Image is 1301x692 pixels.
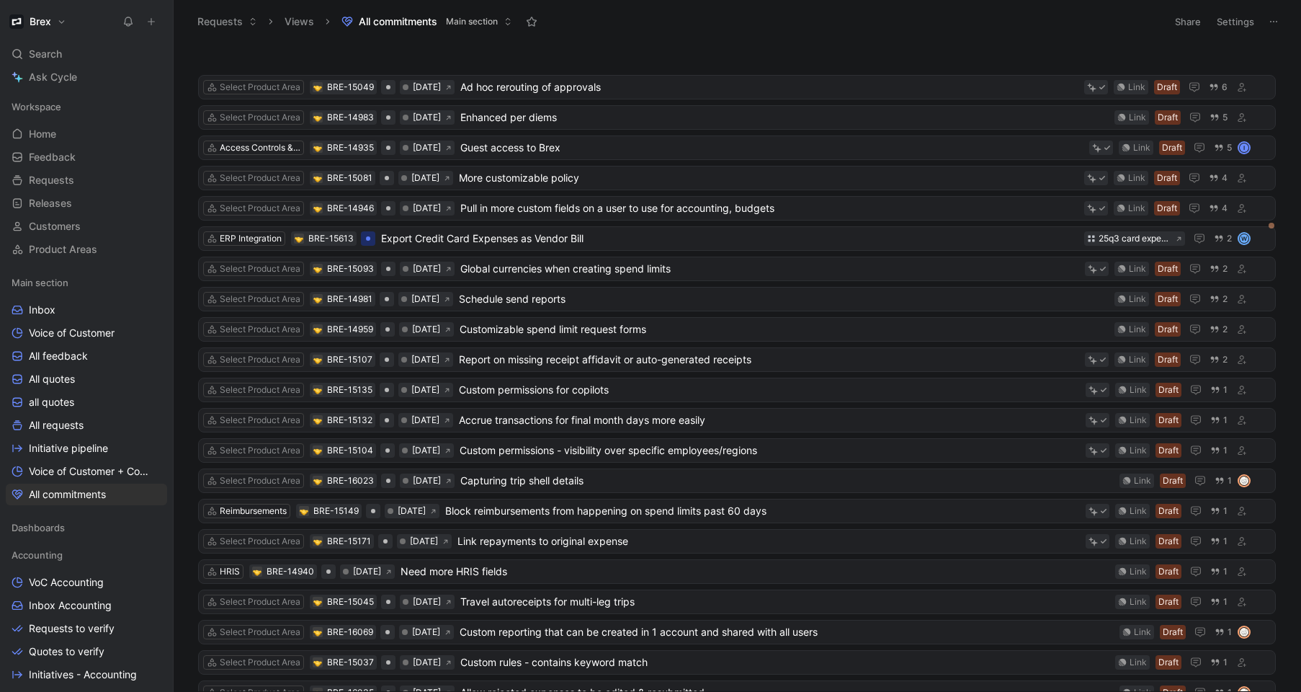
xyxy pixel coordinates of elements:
[1158,262,1178,276] div: Draft
[1168,12,1207,32] button: Share
[1222,113,1228,122] span: 5
[401,563,1109,580] span: Need more HRIS fields
[413,595,441,609] div: [DATE]
[295,235,303,244] img: 🤝
[459,169,1078,187] span: More customizable policy
[1130,534,1147,549] div: Link
[29,219,81,234] span: Customers
[327,262,374,276] div: BRE-15093
[313,296,322,304] img: 🤝
[6,544,167,566] div: Accounting
[327,110,374,125] div: BRE-14983
[198,620,1276,644] a: Select Product Area🤝BRE-16069[DATE]Custom reporting that can be created in 1 account and shared w...
[459,412,1080,429] span: Accrue transactions for final month days more easily
[220,322,300,337] div: Select Product Area
[6,239,167,260] a: Product Areas
[1228,476,1232,485] span: 1
[327,383,372,397] div: BRE-15135
[6,595,167,616] a: Inbox Accounting
[1239,476,1249,486] img: avatar
[6,517,167,543] div: Dashboards
[220,504,287,518] div: Reimbursements
[313,174,322,183] img: 🤝
[6,322,167,344] a: Voice of Customer
[6,544,167,686] div: AccountingVoC AccountingInbox AccountingRequests to verifyQuotes to verifyInitiatives - Accounting
[313,144,322,153] img: 🤝
[6,345,167,367] a: All feedback
[1223,507,1228,515] span: 1
[1223,446,1228,455] span: 1
[313,445,323,456] div: 🤝
[313,477,322,486] img: 🤝
[1158,352,1178,367] div: Draft
[6,146,167,168] a: Feedback
[294,234,304,244] button: 🤝
[29,68,77,86] span: Ask Cycle
[198,469,1276,493] a: Select Product Area🤝BRE-16023[DATE]Capturing trip shell detailsDraftLink1avatar
[6,368,167,390] a: All quotes
[1130,595,1147,609] div: Link
[29,45,62,63] span: Search
[29,349,88,363] span: All feedback
[198,559,1276,584] a: HRIS🤝BRE-14940[DATE]Need more HRIS fieldsDraftLink1
[267,564,314,579] div: BRE-14940
[313,173,323,183] button: 🤝
[353,564,381,579] div: [DATE]
[327,655,374,670] div: BRE-15037
[9,14,24,29] img: Brex
[457,533,1080,550] span: Link repayments to original expense
[29,644,104,659] span: Quotes to verify
[313,203,323,213] div: 🤝
[313,476,323,486] div: 🤝
[313,143,323,153] button: 🤝
[29,418,84,432] span: All requests
[6,299,167,321] a: Inbox
[1158,322,1178,337] div: Draft
[1158,110,1178,125] div: Draft
[29,575,104,590] span: VoC Accounting
[1129,352,1146,367] div: Link
[313,326,322,334] img: 🤝
[1222,174,1228,182] span: 4
[1207,533,1230,549] button: 1
[460,200,1078,217] span: Pull in more custom fields on a user to use for accounting, budgets
[29,127,56,141] span: Home
[1128,80,1145,94] div: Link
[1130,564,1147,579] div: Link
[6,123,167,145] a: Home
[1207,261,1230,277] button: 2
[1222,295,1228,303] span: 2
[1207,110,1230,125] button: 5
[412,322,440,337] div: [DATE]
[1128,171,1145,185] div: Link
[6,192,167,214] a: Releases
[446,14,498,29] span: Main section
[359,14,437,29] span: All commitments
[220,625,300,639] div: Select Product Area
[460,472,1114,489] span: Capturing trip shell details
[6,272,167,505] div: Main sectionInboxVoice of CustomerAll feedbackAll quotesall quotesAll requestsInitiative pipeline...
[1128,201,1145,216] div: Link
[29,173,74,187] span: Requests
[6,641,167,662] a: Quotes to verify
[1130,655,1147,670] div: Link
[313,627,323,637] button: 🤝
[30,15,51,28] h1: Brex
[413,262,441,276] div: [DATE]
[220,534,300,549] div: Select Product Area
[313,538,322,546] img: 🤝
[12,99,61,114] span: Workspace
[1211,140,1235,156] button: 5
[1158,595,1179,609] div: Draft
[459,290,1109,308] span: Schedule send reports
[1133,141,1150,155] div: Link
[6,484,167,505] a: All commitments
[220,655,300,670] div: Select Product Area
[6,438,167,459] a: Initiative pipeline
[327,201,374,216] div: BRE-14946
[460,593,1109,611] span: Travel autoreceipts for multi-leg trips
[1207,291,1230,307] button: 2
[1130,383,1147,397] div: Link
